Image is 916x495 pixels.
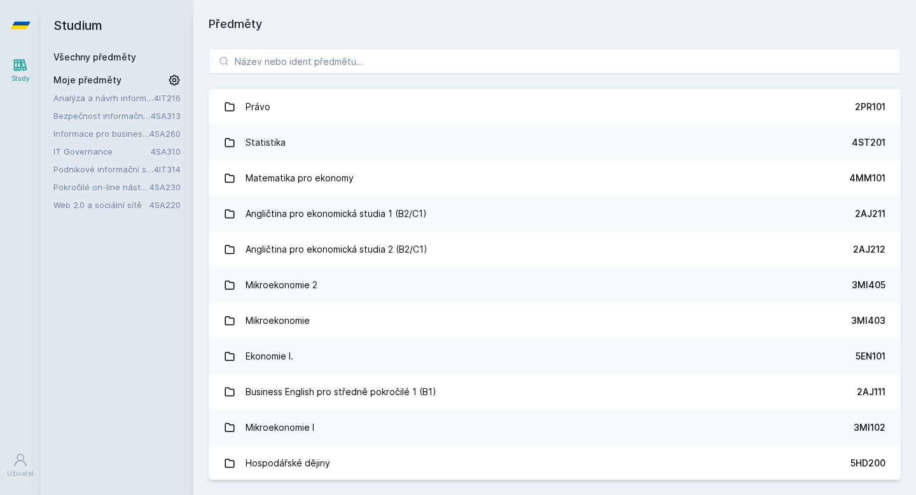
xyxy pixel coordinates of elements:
[53,127,149,140] a: Informace pro business (v angličtině)
[246,94,270,120] div: Právo
[209,196,901,232] a: Angličtina pro ekonomická studia 1 (B2/C1) 2AJ211
[209,303,901,338] a: Mikroekonomie 3MI403
[852,136,885,149] div: 4ST201
[53,92,154,104] a: Analýza a návrh informačních systémů
[53,163,154,176] a: Podnikové informační systémy
[849,172,885,185] div: 4MM101
[856,350,885,363] div: 5EN101
[209,445,901,481] a: Hospodářské dějiny 5HD200
[53,109,151,122] a: Bezpečnost informačních systémů
[853,243,885,256] div: 2AJ212
[246,308,310,333] div: Mikroekonomie
[149,200,181,210] a: 4SA220
[209,374,901,410] a: Business English pro středně pokročilé 1 (B1) 2AJ111
[154,93,181,103] a: 4IT216
[246,379,436,405] div: Business English pro středně pokročilé 1 (B1)
[850,457,885,470] div: 5HD200
[852,279,885,291] div: 3MI405
[246,272,317,298] div: Mikroekonomie 2
[53,74,121,87] span: Moje předměty
[851,314,885,327] div: 3MI403
[246,237,427,262] div: Angličtina pro ekonomická studia 2 (B2/C1)
[854,421,885,434] div: 3MI102
[857,386,885,398] div: 2AJ111
[7,469,34,478] div: Uživatel
[209,232,901,267] a: Angličtina pro ekonomická studia 2 (B2/C1) 2AJ212
[855,207,885,220] div: 2AJ211
[149,129,181,139] a: 4SA260
[209,410,901,445] a: Mikroekonomie I 3MI102
[246,201,427,227] div: Angličtina pro ekonomická studia 1 (B2/C1)
[209,125,901,160] a: Statistika 4ST201
[53,181,149,193] a: Pokročilé on-line nástroje pro analýzu a zpracování informací
[209,48,901,74] input: Název nebo ident předmětu…
[151,146,181,157] a: 4SA310
[11,74,30,83] div: Study
[209,89,901,125] a: Právo 2PR101
[53,199,149,211] a: Web 2.0 a sociální sítě
[151,111,181,121] a: 4SA313
[855,101,885,113] div: 2PR101
[209,338,901,374] a: Ekonomie I. 5EN101
[3,51,38,90] a: Study
[53,52,136,62] a: Všechny předměty
[53,145,151,158] a: IT Governance
[209,267,901,303] a: Mikroekonomie 2 3MI405
[209,15,901,33] h1: Předměty
[246,415,314,440] div: Mikroekonomie I
[246,130,286,155] div: Statistika
[154,164,181,174] a: 4IT314
[246,450,330,476] div: Hospodářské dějiny
[246,344,293,369] div: Ekonomie I.
[209,160,901,196] a: Matematika pro ekonomy 4MM101
[3,446,38,485] a: Uživatel
[149,182,181,192] a: 4SA230
[246,165,354,191] div: Matematika pro ekonomy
